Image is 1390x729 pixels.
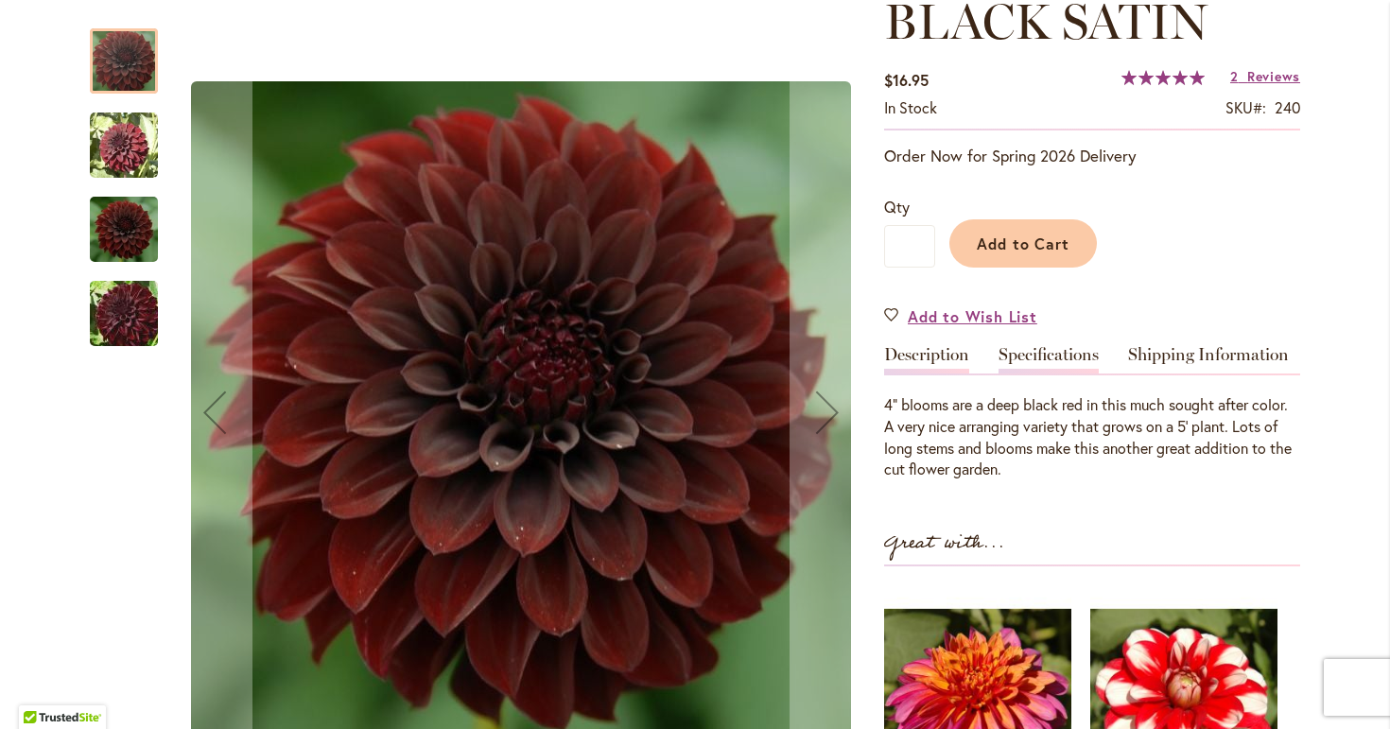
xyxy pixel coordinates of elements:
span: Add to Wish List [908,305,1037,327]
img: BLACK SATIN [90,112,158,180]
span: In stock [884,97,937,117]
div: BLACK SATIN [90,9,177,94]
span: Qty [884,197,910,217]
img: BLACK SATIN [56,269,192,359]
strong: Great with... [884,528,1005,559]
div: 100% [1121,70,1205,85]
div: BLACK SATIN [90,94,177,178]
div: Availability [884,97,937,119]
span: Add to Cart [977,234,1070,253]
div: Detailed Product Info [884,346,1300,480]
span: 2 [1230,67,1239,85]
a: 2 Reviews [1230,67,1300,85]
button: Add to Cart [949,219,1097,268]
a: Add to Wish List [884,305,1037,327]
div: BLACK SATIN [90,178,177,262]
iframe: Launch Accessibility Center [14,662,67,715]
div: 240 [1275,97,1300,119]
img: BLACK SATIN [90,191,158,267]
span: $16.95 [884,70,929,90]
div: BLACK SATIN [90,262,158,346]
a: Shipping Information [1128,346,1289,373]
a: Specifications [999,346,1099,373]
div: 4" blooms are a deep black red in this much sought after color. A very nice arranging variety tha... [884,394,1300,480]
span: Reviews [1247,67,1300,85]
p: Order Now for Spring 2026 Delivery [884,145,1300,167]
a: Description [884,346,969,373]
strong: SKU [1225,97,1266,117]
